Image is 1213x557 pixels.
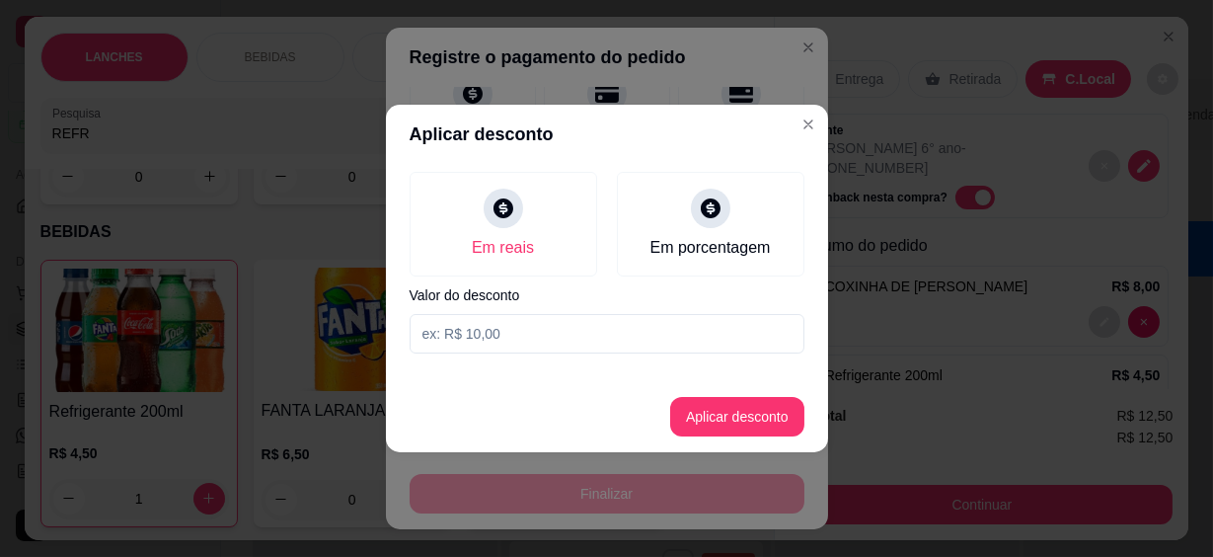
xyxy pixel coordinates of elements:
div: Em porcentagem [650,236,771,260]
header: Aplicar desconto [386,105,828,164]
div: Em reais [472,236,534,260]
input: Valor do desconto [410,314,804,354]
label: Valor do desconto [410,288,804,302]
button: Close [793,109,824,140]
button: Aplicar desconto [670,397,804,437]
